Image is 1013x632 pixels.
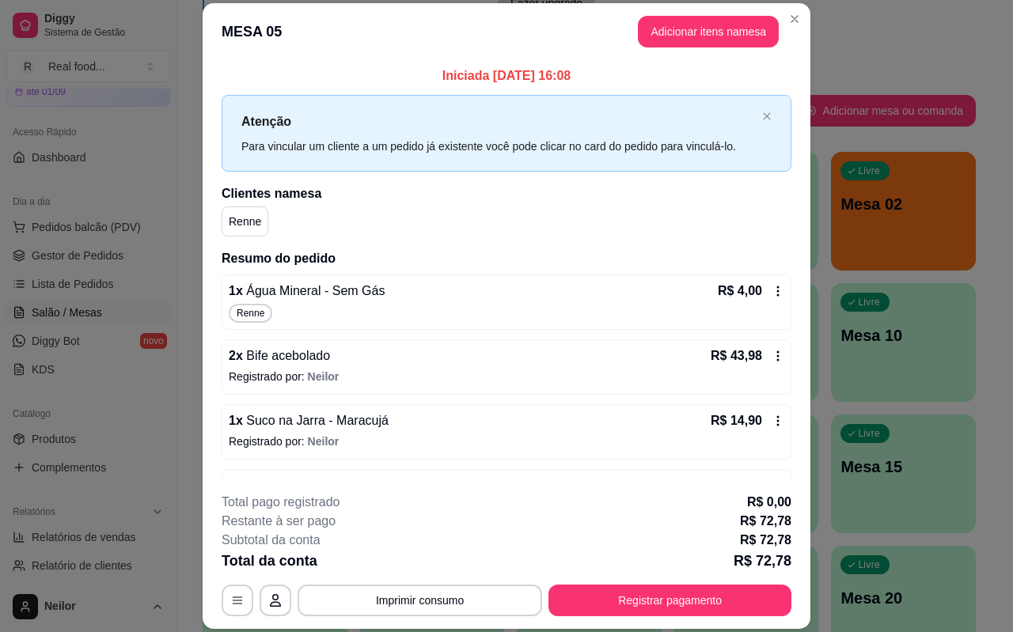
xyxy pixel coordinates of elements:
[222,512,336,531] p: Restante à ser pago
[711,346,762,365] p: R$ 43,98
[734,550,791,572] p: R$ 72,78
[747,493,791,512] p: R$ 0,00
[711,411,762,430] p: R$ 14,90
[740,512,791,531] p: R$ 72,78
[229,433,784,449] p: Registrado por:
[241,112,756,131] p: Atenção
[229,411,389,430] p: 1 x
[548,585,791,616] button: Registrar pagamento
[740,531,791,550] p: R$ 72,78
[762,112,772,122] button: close
[243,414,389,427] span: Suco na Jarra - Maracujá
[638,16,779,47] button: Adicionar itens namesa
[203,3,810,60] header: MESA 05
[222,66,791,85] p: Iniciada [DATE] 16:08
[229,346,330,365] p: 2 x
[229,476,351,495] p: 1 x
[229,282,385,301] p: 1 x
[229,214,261,229] p: Renne
[233,307,267,320] span: Renne
[229,369,784,384] p: Registrado por:
[718,476,762,495] p: R$ 9,90
[782,6,807,32] button: Close
[222,550,317,572] p: Total da conta
[762,112,772,121] span: close
[243,284,385,297] span: Água Mineral - Sem Gás
[243,349,330,362] span: Bife acebolado
[298,585,542,616] button: Imprimir consumo
[222,531,321,550] p: Subtotal da conta
[241,138,756,155] div: Para vincular um cliente a um pedido já existente você pode clicar no card do pedido para vinculá...
[308,435,340,448] span: Neilor
[222,249,791,268] h2: Resumo do pedido
[222,493,340,512] p: Total pago registrado
[222,184,791,203] h2: Clientes na mesa
[718,282,762,301] p: R$ 4,00
[243,479,351,492] span: Tapioca tradicional
[308,370,340,383] span: Neilor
